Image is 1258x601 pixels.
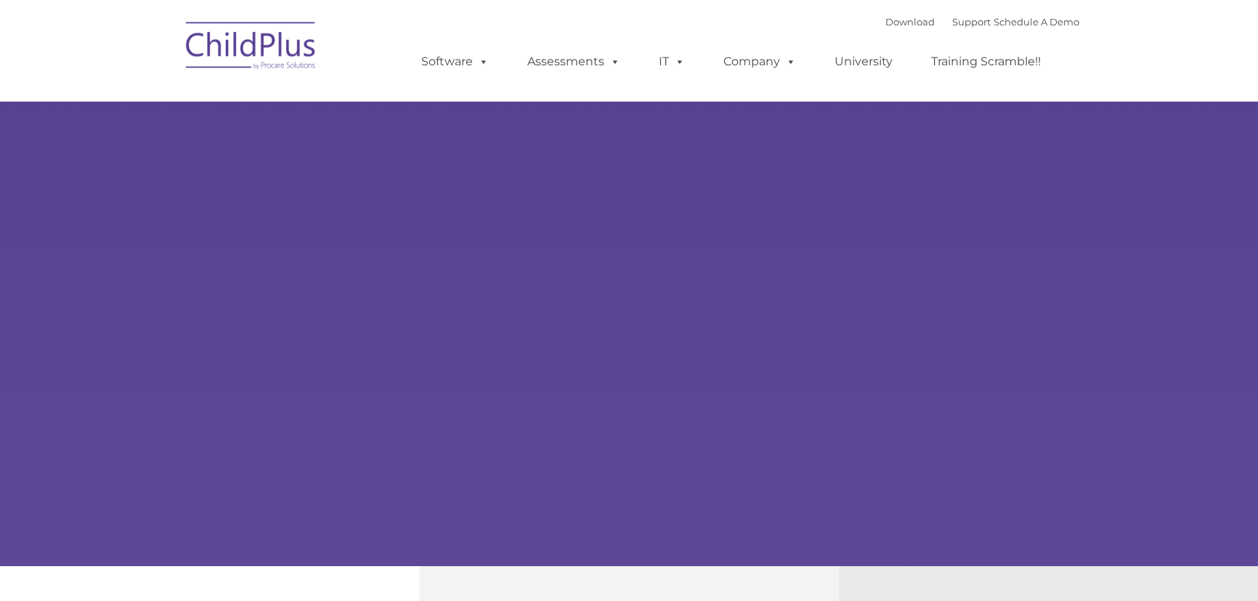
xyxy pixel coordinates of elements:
a: Download [885,16,935,28]
a: Company [709,47,811,76]
a: Training Scramble!! [917,47,1055,76]
a: IT [644,47,699,76]
a: Schedule A Demo [994,16,1079,28]
a: Support [952,16,991,28]
a: University [820,47,907,76]
a: Software [407,47,503,76]
font: | [885,16,1079,28]
a: Assessments [513,47,635,76]
img: ChildPlus by Procare Solutions [179,12,324,84]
